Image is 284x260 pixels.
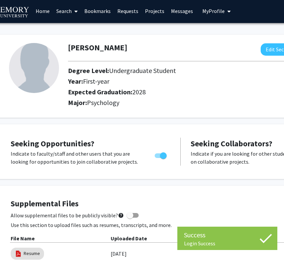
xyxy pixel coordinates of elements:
span: Seeking Opportunities? [11,138,94,149]
div: Login Success [184,240,271,247]
iframe: Chat [5,230,28,255]
a: Resume [24,250,40,257]
span: First-year [83,77,109,85]
span: Psychology [87,98,119,107]
img: Profile Picture [9,43,59,93]
span: Undergraduate Student [109,66,176,75]
mat-icon: help [118,211,124,219]
h1: [PERSON_NAME] [68,43,127,53]
div: Toggle [152,150,170,160]
span: Seeking Collaborators? [191,138,272,149]
p: Indicate to faculty/staff and other users that you are looking for opportunities to join collabor... [11,150,142,166]
label: [DATE] [111,248,127,259]
span: My Profile [202,8,225,14]
div: Success [184,230,271,240]
span: Allow supplemental files to be publicly visible? [11,211,124,219]
b: Uploaded Date [111,235,147,242]
span: 2028 [132,88,146,96]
